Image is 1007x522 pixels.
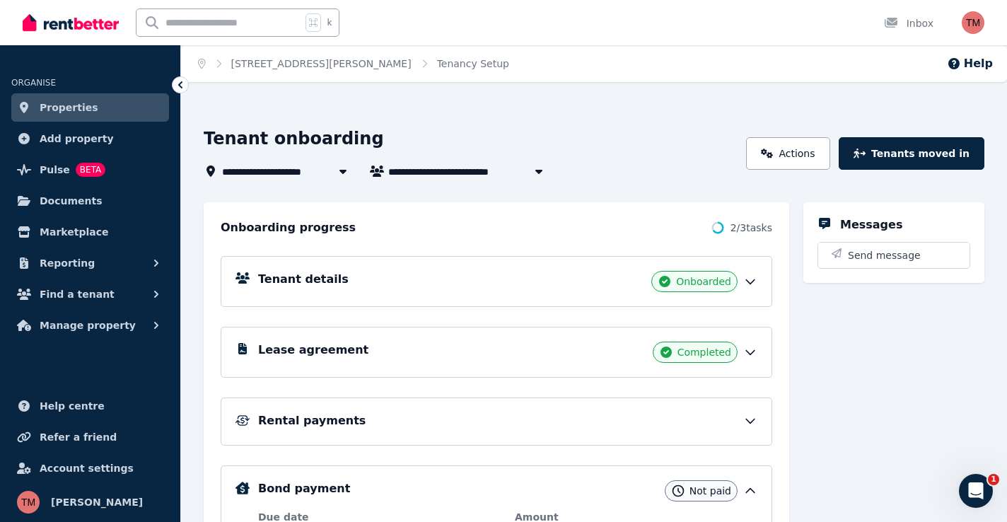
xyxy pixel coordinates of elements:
span: Marketplace [40,224,108,240]
h2: Onboarding progress [221,219,356,236]
a: PulseBETA [11,156,169,184]
span: [PERSON_NAME] [51,494,143,511]
a: Marketplace [11,218,169,246]
a: Add property [11,124,169,153]
h5: Lease agreement [258,342,368,359]
a: Account settings [11,454,169,482]
span: Manage property [40,317,136,334]
a: Help centre [11,392,169,420]
h5: Rental payments [258,412,366,429]
img: Tony Mansfield [962,11,984,34]
button: Reporting [11,249,169,277]
span: Tenancy Setup [437,57,509,71]
button: Tenants moved in [839,137,984,170]
span: BETA [76,163,105,177]
a: Properties [11,93,169,122]
img: Tony Mansfield [17,491,40,514]
span: Documents [40,192,103,209]
span: 2 / 3 tasks [730,221,772,235]
span: Find a tenant [40,286,115,303]
img: RentBetter [23,12,119,33]
span: Properties [40,99,98,116]
span: Refer a friend [40,429,117,446]
img: Bond Details [235,482,250,494]
nav: Breadcrumb [181,45,526,82]
span: Send message [848,248,921,262]
h5: Messages [840,216,902,233]
button: Send message [818,243,970,268]
span: Completed [677,345,731,359]
h5: Bond payment [258,480,350,497]
a: Refer a friend [11,423,169,451]
span: Reporting [40,255,95,272]
span: Account settings [40,460,134,477]
button: Help [947,55,993,72]
span: 1 [988,474,999,485]
h1: Tenant onboarding [204,127,384,150]
div: Inbox [884,16,933,30]
span: Add property [40,130,114,147]
span: Help centre [40,398,105,414]
span: ORGANISE [11,78,56,88]
span: Onboarded [676,274,731,289]
span: Pulse [40,161,70,178]
button: Manage property [11,311,169,340]
button: Find a tenant [11,280,169,308]
a: Documents [11,187,169,215]
span: Not paid [689,484,731,498]
a: Actions [746,137,830,170]
span: k [327,17,332,28]
iframe: Intercom live chat [959,474,993,508]
h5: Tenant details [258,271,349,288]
a: [STREET_ADDRESS][PERSON_NAME] [231,58,412,69]
img: Rental Payments [235,415,250,426]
